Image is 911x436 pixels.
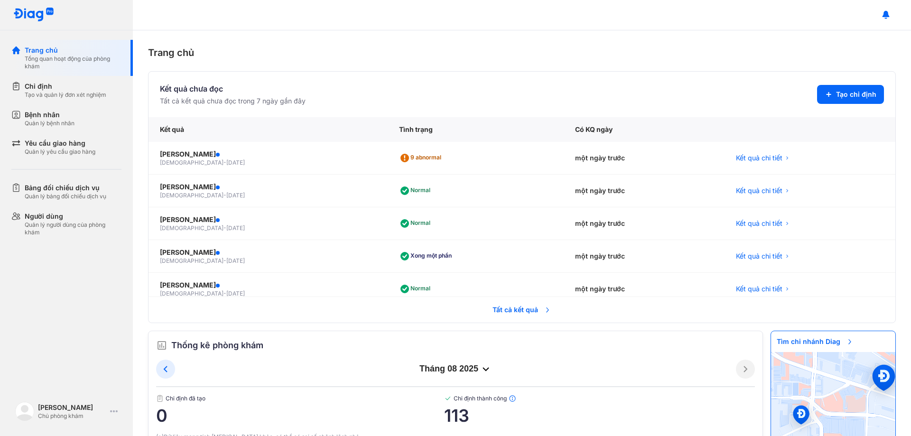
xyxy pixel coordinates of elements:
span: [DEMOGRAPHIC_DATA] [160,224,223,232]
div: Quản lý bảng đối chiếu dịch vụ [25,193,106,200]
span: Kết quả chi tiết [736,284,782,294]
div: tháng 08 2025 [175,363,736,375]
div: Có KQ ngày [564,117,725,142]
span: [DATE] [226,192,245,199]
span: Chỉ định thành công [444,395,755,402]
div: Tất cả kết quả chưa đọc trong 7 ngày gần đây [160,96,306,106]
span: Tất cả kết quả [487,299,557,320]
div: Yêu cầu giao hàng [25,139,95,148]
span: [DEMOGRAPHIC_DATA] [160,290,223,297]
div: Quản lý yêu cầu giao hàng [25,148,95,156]
div: [PERSON_NAME] [160,182,376,192]
img: logo [13,8,54,22]
img: order.5a6da16c.svg [156,340,167,351]
div: Bảng đối chiếu dịch vụ [25,183,106,193]
div: Chỉ định [25,82,106,91]
span: Kết quả chi tiết [736,251,782,261]
span: Tìm chi nhánh Diag [771,331,859,352]
div: một ngày trước [564,207,725,240]
div: một ngày trước [564,240,725,273]
span: [DEMOGRAPHIC_DATA] [160,159,223,166]
div: Normal [399,216,434,231]
span: - [223,159,226,166]
span: 0 [156,406,444,425]
div: Kết quả [149,117,388,142]
span: Chỉ định đã tạo [156,395,444,402]
div: Normal [399,281,434,297]
div: [PERSON_NAME] [38,403,106,412]
span: [DEMOGRAPHIC_DATA] [160,257,223,264]
span: - [223,224,226,232]
span: [DATE] [226,159,245,166]
span: Tạo chỉ định [836,90,876,99]
div: Tạo và quản lý đơn xét nghiệm [25,91,106,99]
div: Xong một phần [399,249,455,264]
span: 113 [444,406,755,425]
span: [DATE] [226,257,245,264]
img: info.7e716105.svg [509,395,516,402]
div: 9 abnormal [399,150,445,166]
div: Quản lý bệnh nhân [25,120,74,127]
div: Trang chủ [148,46,896,60]
div: Người dùng [25,212,121,221]
div: Bệnh nhân [25,110,74,120]
span: Kết quả chi tiết [736,186,782,195]
img: logo [15,402,34,421]
div: Chủ phòng khám [38,412,106,420]
div: Normal [399,183,434,198]
div: [PERSON_NAME] [160,215,376,224]
div: một ngày trước [564,273,725,306]
div: [PERSON_NAME] [160,280,376,290]
div: Trang chủ [25,46,121,55]
span: [DATE] [226,224,245,232]
span: Thống kê phòng khám [171,339,263,352]
button: Tạo chỉ định [817,85,884,104]
span: - [223,192,226,199]
div: Tổng quan hoạt động của phòng khám [25,55,121,70]
div: một ngày trước [564,175,725,207]
div: [PERSON_NAME] [160,248,376,257]
span: [DATE] [226,290,245,297]
img: document.50c4cfd0.svg [156,395,164,402]
div: Tình trạng [388,117,564,142]
span: - [223,257,226,264]
img: checked-green.01cc79e0.svg [444,395,452,402]
span: Kết quả chi tiết [736,219,782,228]
div: Quản lý người dùng của phòng khám [25,221,121,236]
span: [DEMOGRAPHIC_DATA] [160,192,223,199]
span: - [223,290,226,297]
div: một ngày trước [564,142,725,175]
div: Kết quả chưa đọc [160,83,306,94]
span: Kết quả chi tiết [736,153,782,163]
div: [PERSON_NAME] [160,149,376,159]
